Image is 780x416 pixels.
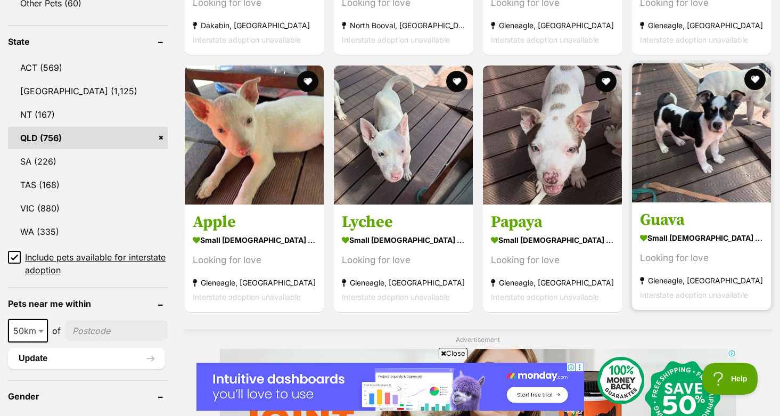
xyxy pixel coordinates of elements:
[702,363,759,395] iframe: Help Scout Beacon - Open
[491,212,614,232] h3: Papaya
[193,275,316,290] strong: Gleneagle, [GEOGRAPHIC_DATA]
[491,292,599,301] span: Interstate adoption unavailable
[640,36,748,45] span: Interstate adoption unavailable
[9,323,47,338] span: 50km
[25,251,168,276] span: Include pets available for interstate adoption
[185,204,324,312] a: Apple small [DEMOGRAPHIC_DATA] Dog Looking for love Gleneagle, [GEOGRAPHIC_DATA] Interstate adopt...
[491,275,614,290] strong: Gleneagle, [GEOGRAPHIC_DATA]
[640,230,763,246] strong: small [DEMOGRAPHIC_DATA] Dog
[342,36,450,45] span: Interstate adoption unavailable
[439,348,467,358] span: Close
[640,19,763,33] strong: Gleneagle, [GEOGRAPHIC_DATA]
[297,71,318,92] button: favourite
[744,69,766,90] button: favourite
[334,204,473,312] a: Lychee small [DEMOGRAPHIC_DATA] Dog Looking for love Gleneagle, [GEOGRAPHIC_DATA] Interstate adop...
[483,204,622,312] a: Papaya small [DEMOGRAPHIC_DATA] Dog Looking for love Gleneagle, [GEOGRAPHIC_DATA] Interstate adop...
[193,212,316,232] h3: Apple
[342,19,465,33] strong: North Booval, [GEOGRAPHIC_DATA]
[483,66,622,205] img: Papaya - Jack Russell Terrier x Bull Terrier Dog
[196,363,584,411] iframe: Advertisement
[8,391,168,401] header: Gender
[491,19,614,33] strong: Gleneagle, [GEOGRAPHIC_DATA]
[193,253,316,267] div: Looking for love
[8,103,168,126] a: NT (167)
[491,232,614,248] strong: small [DEMOGRAPHIC_DATA] Dog
[8,197,168,219] a: VIC (880)
[193,36,301,45] span: Interstate adoption unavailable
[185,66,324,205] img: Apple - Bull Terrier x Jack Russell Terrier Dog
[8,174,168,196] a: TAS (168)
[8,348,165,369] button: Update
[446,71,467,92] button: favourite
[8,37,168,46] header: State
[8,56,168,79] a: ACT (569)
[632,202,771,310] a: Guava small [DEMOGRAPHIC_DATA] Dog Looking for love Gleneagle, [GEOGRAPHIC_DATA] Interstate adopt...
[632,63,771,202] img: Guava - Jack Russell Terrier x Bull Terrier Dog
[595,71,617,92] button: favourite
[342,232,465,248] strong: small [DEMOGRAPHIC_DATA] Dog
[8,80,168,102] a: [GEOGRAPHIC_DATA] (1,125)
[491,36,599,45] span: Interstate adoption unavailable
[52,324,61,337] span: of
[640,273,763,288] strong: Gleneagle, [GEOGRAPHIC_DATA]
[640,290,748,299] span: Interstate adoption unavailable
[8,319,48,342] span: 50km
[8,127,168,149] a: QLD (756)
[491,253,614,267] div: Looking for love
[8,251,168,276] a: Include pets available for interstate adoption
[342,275,465,290] strong: Gleneagle, [GEOGRAPHIC_DATA]
[334,66,473,205] img: Lychee - Bull Terrier x Jack Russell Terrier Dog
[193,292,301,301] span: Interstate adoption unavailable
[342,253,465,267] div: Looking for love
[640,251,763,265] div: Looking for love
[509,1,515,7] img: adchoices.png
[8,150,168,173] a: SA (226)
[65,321,168,341] input: postcode
[193,19,316,33] strong: Dakabin, [GEOGRAPHIC_DATA]
[193,232,316,248] strong: small [DEMOGRAPHIC_DATA] Dog
[342,292,450,301] span: Interstate adoption unavailable
[342,212,465,232] h3: Lychee
[8,221,168,243] a: WA (335)
[8,299,168,308] header: Pets near me within
[640,210,763,230] h3: Guava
